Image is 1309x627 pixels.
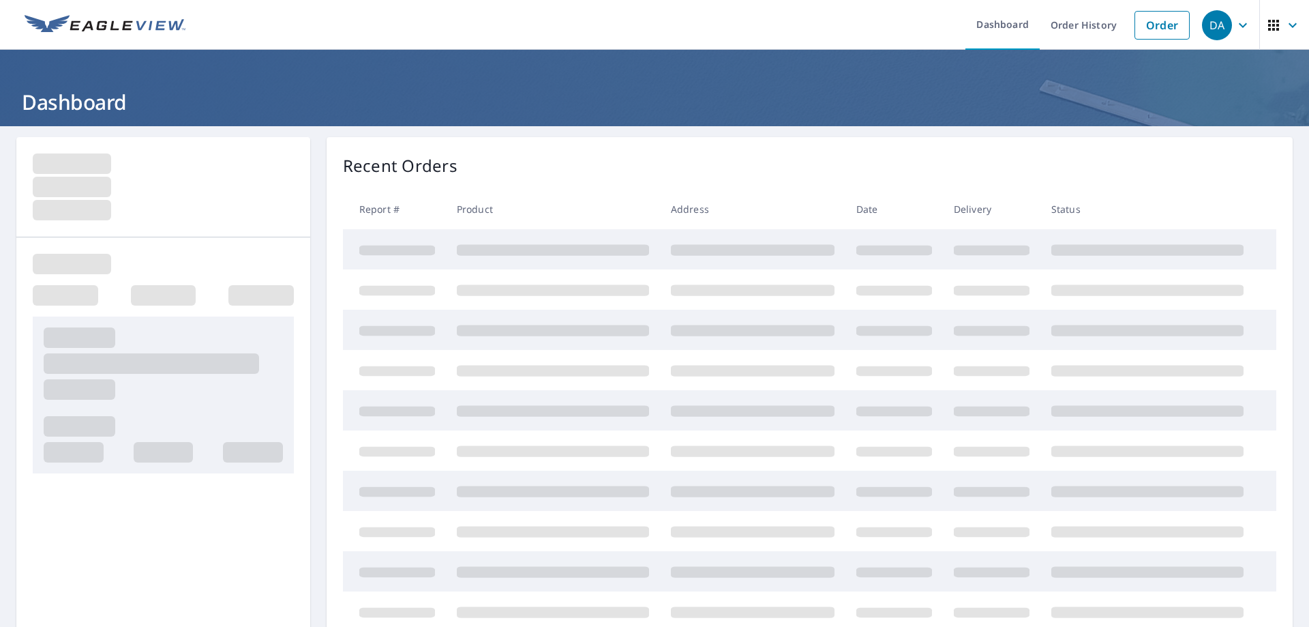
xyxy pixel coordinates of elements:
th: Product [446,189,660,229]
h1: Dashboard [16,88,1293,116]
div: DA [1202,10,1232,40]
th: Address [660,189,845,229]
th: Report # [343,189,446,229]
p: Recent Orders [343,154,457,178]
th: Date [845,189,943,229]
th: Delivery [943,189,1040,229]
th: Status [1040,189,1254,229]
img: EV Logo [25,15,185,35]
a: Order [1134,11,1190,40]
